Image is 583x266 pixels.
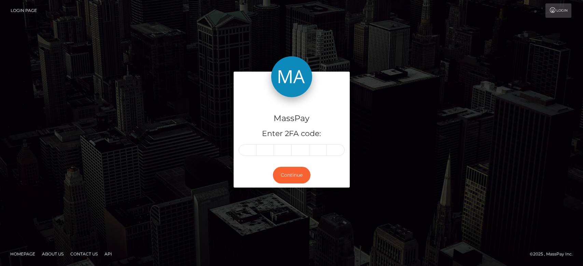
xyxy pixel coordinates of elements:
[239,129,345,139] h5: Enter 2FA code:
[39,249,66,259] a: About Us
[11,3,37,18] a: Login Page
[239,113,345,124] h4: MassPay
[545,3,571,18] a: Login
[8,249,38,259] a: Homepage
[530,250,578,258] div: © 2025 , MassPay Inc.
[271,56,312,97] img: MassPay
[68,249,100,259] a: Contact Us
[102,249,115,259] a: API
[273,167,310,183] button: Continue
